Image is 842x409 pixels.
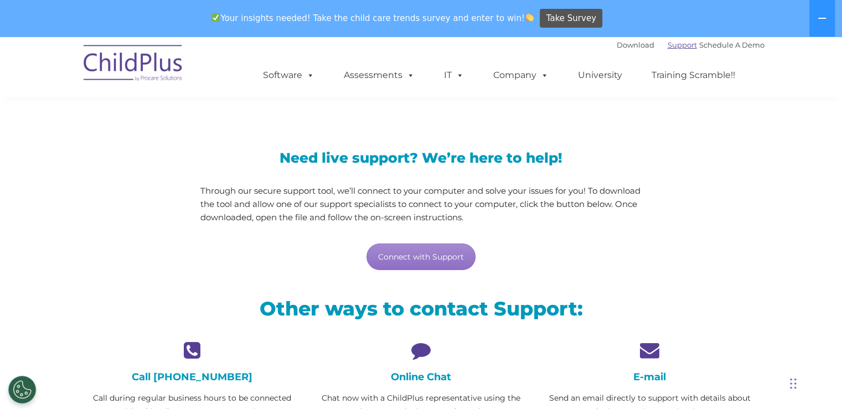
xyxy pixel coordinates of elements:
[699,40,764,49] a: Schedule A Demo
[540,9,602,28] a: Take Survey
[525,13,534,22] img: 👏
[366,244,476,270] a: Connect with Support
[200,184,642,224] p: Through our secure support tool, we’ll connect to your computer and solve your issues for you! To...
[211,13,220,22] img: ✅
[78,37,189,92] img: ChildPlus by Procare Solutions
[544,371,756,383] h4: E-mail
[640,64,746,86] a: Training Scramble!!
[200,151,642,165] h3: Need live support? We’re here to help!
[617,40,654,49] a: Download
[668,40,697,49] a: Support
[86,296,756,321] h2: Other ways to contact Support:
[662,289,842,409] iframe: Chat Widget
[315,371,527,383] h4: Online Chat
[86,371,298,383] h4: Call [PHONE_NUMBER]
[482,64,560,86] a: Company
[207,7,539,29] span: Your insights needed! Take the child care trends survey and enter to win!
[252,64,326,86] a: Software
[433,64,475,86] a: IT
[546,9,596,28] span: Take Survey
[567,64,633,86] a: University
[790,367,797,400] div: Drag
[333,64,426,86] a: Assessments
[617,40,764,49] font: |
[8,376,36,403] button: Cookies Settings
